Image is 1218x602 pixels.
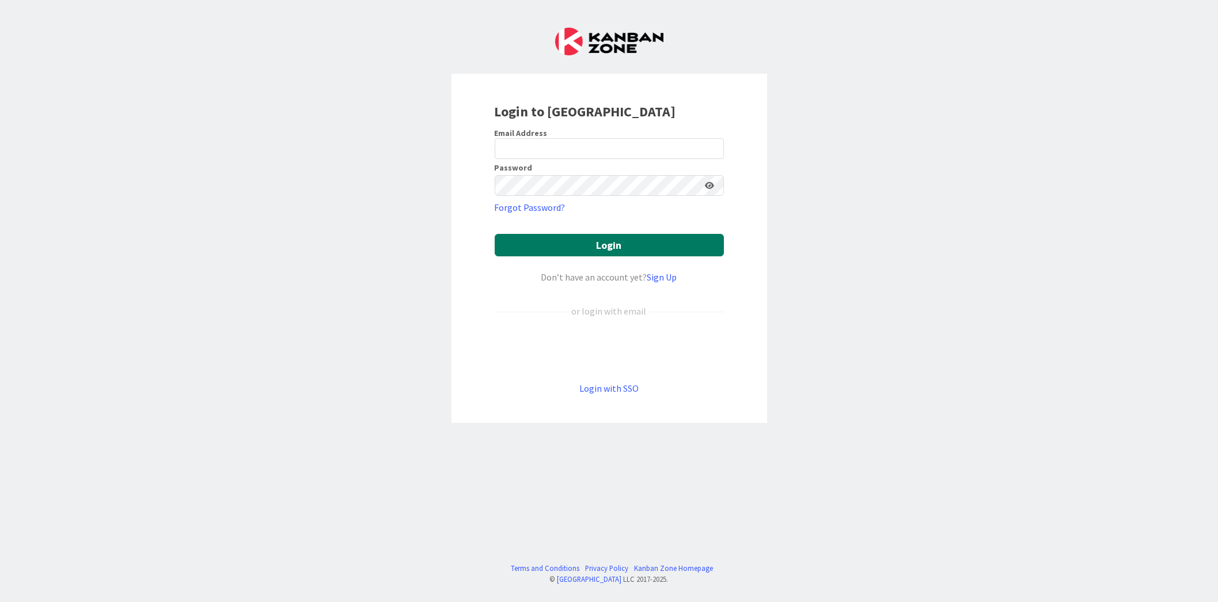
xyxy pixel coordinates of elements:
a: Privacy Policy [585,563,628,574]
a: Kanban Zone Homepage [634,563,713,574]
label: Password [495,164,533,172]
div: Don’t have an account yet? [495,270,724,284]
div: or login with email [569,304,650,318]
iframe: Botão Iniciar sessão com o Google [489,337,730,362]
a: Forgot Password? [495,200,566,214]
div: © LLC 2017- 2025 . [505,574,713,585]
a: Login with SSO [579,383,639,394]
a: Terms and Conditions [511,563,579,574]
button: Login [495,234,724,256]
label: Email Address [495,128,548,138]
a: Sign Up [647,271,677,283]
b: Login to [GEOGRAPHIC_DATA] [495,103,676,120]
img: Kanban Zone [555,28,663,55]
a: [GEOGRAPHIC_DATA] [557,574,622,584]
